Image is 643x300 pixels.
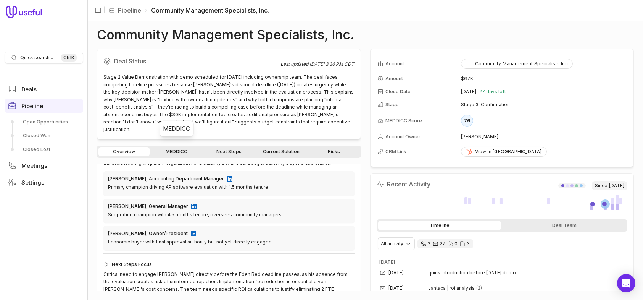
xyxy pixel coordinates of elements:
h1: Community Management Specialists, Inc. [97,30,355,39]
div: View in [GEOGRAPHIC_DATA] [466,149,542,155]
a: Deals [5,82,83,96]
span: Settings [21,180,44,185]
span: Amount [386,76,403,82]
a: Settings [5,175,83,189]
span: vantaca | roi analysis [429,285,475,291]
span: MEDDICC Score [386,118,422,124]
span: Since [592,181,627,190]
span: Account Owner [386,134,421,140]
div: Primary champion driving AP software evaluation with 1.5 months tenure [108,183,350,191]
div: MEDDICC [163,124,190,133]
div: Next Steps Focus [103,260,355,269]
time: [DATE] [461,89,476,95]
div: Economic buyer with final approval authority but not yet directly engaged [108,238,350,246]
div: Open Intercom Messenger [617,274,635,292]
div: 2 calls and 27 email threads [417,239,473,248]
span: quick introduction before [DATE] demo [429,270,516,276]
a: Pipeline [5,99,83,113]
span: Account [386,61,404,67]
a: Closed Won [5,130,83,142]
time: [DATE] [609,183,624,189]
a: Current Solution [256,147,307,156]
div: Last updated [281,61,355,67]
div: Stage 2 Value Demonstration with demo scheduled for [DATE] including ownership team. The deal fac... [103,73,355,133]
span: Meetings [21,163,47,169]
div: [PERSON_NAME], Owner/President [108,230,188,237]
td: [PERSON_NAME] [461,131,627,143]
a: Next Steps [203,147,255,156]
img: LinkedIn [191,204,197,209]
div: [PERSON_NAME], General Manager [108,203,188,209]
a: MEDDICC [151,147,202,156]
div: Supporting champion with 4.5 months tenure, oversees community managers [108,211,350,219]
kbd: Ctrl K [61,54,77,62]
div: Timeline [378,221,501,230]
td: Stage 3: Confirmation [461,99,627,111]
time: [DATE] [389,285,404,291]
td: $67K [461,73,627,85]
a: Open Opportunities [5,116,83,128]
span: Pipeline [21,103,43,109]
a: View in [GEOGRAPHIC_DATA] [461,147,547,157]
span: Close Date [386,89,411,95]
div: Deal Team [503,221,626,230]
span: Deals [21,86,37,92]
h2: Recent Activity [377,180,431,189]
time: [DATE] [389,270,404,276]
time: [DATE] [380,259,395,265]
div: 76 [461,115,473,127]
img: LinkedIn [227,176,232,182]
span: | [104,6,106,15]
span: 27 days left [479,89,506,95]
span: Stage [386,102,399,108]
time: [DATE] 3:36 PM CDT [310,61,355,67]
a: Closed Lost [5,143,83,156]
a: Risks [308,147,359,156]
div: Community Management Specialists Inc [466,61,568,67]
span: 2 emails in thread [477,285,482,291]
span: Quick search... [20,55,53,61]
div: [PERSON_NAME], Accounting Department Manager [108,176,224,182]
li: Community Management Specialists, Inc. [144,6,269,15]
span: CRM Link [386,149,407,155]
div: Pipeline submenu [5,116,83,156]
button: Collapse sidebar [92,5,104,16]
button: Community Management Specialists Inc [461,59,573,69]
a: Meetings [5,159,83,172]
img: LinkedIn [191,231,196,236]
h2: Deal Status [103,55,281,67]
a: Overview [98,147,150,156]
a: Pipeline [118,6,141,15]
